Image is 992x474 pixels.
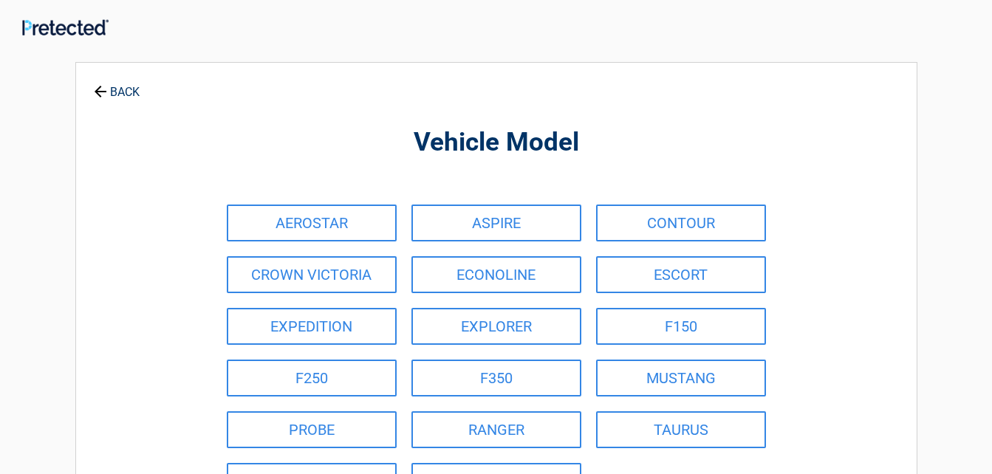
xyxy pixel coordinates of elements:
[227,256,397,293] a: CROWN VICTORIA
[411,205,581,241] a: ASPIRE
[91,72,143,98] a: BACK
[22,19,109,35] img: Main Logo
[411,308,581,345] a: EXPLORER
[596,205,766,241] a: CONTOUR
[227,308,397,345] a: EXPEDITION
[596,360,766,396] a: MUSTANG
[596,411,766,448] a: TAURUS
[227,205,397,241] a: AEROSTAR
[227,360,397,396] a: F250
[596,256,766,293] a: ESCORT
[227,411,397,448] a: PROBE
[157,126,835,160] h2: Vehicle Model
[411,360,581,396] a: F350
[596,308,766,345] a: F150
[411,256,581,293] a: ECONOLINE
[411,411,581,448] a: RANGER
